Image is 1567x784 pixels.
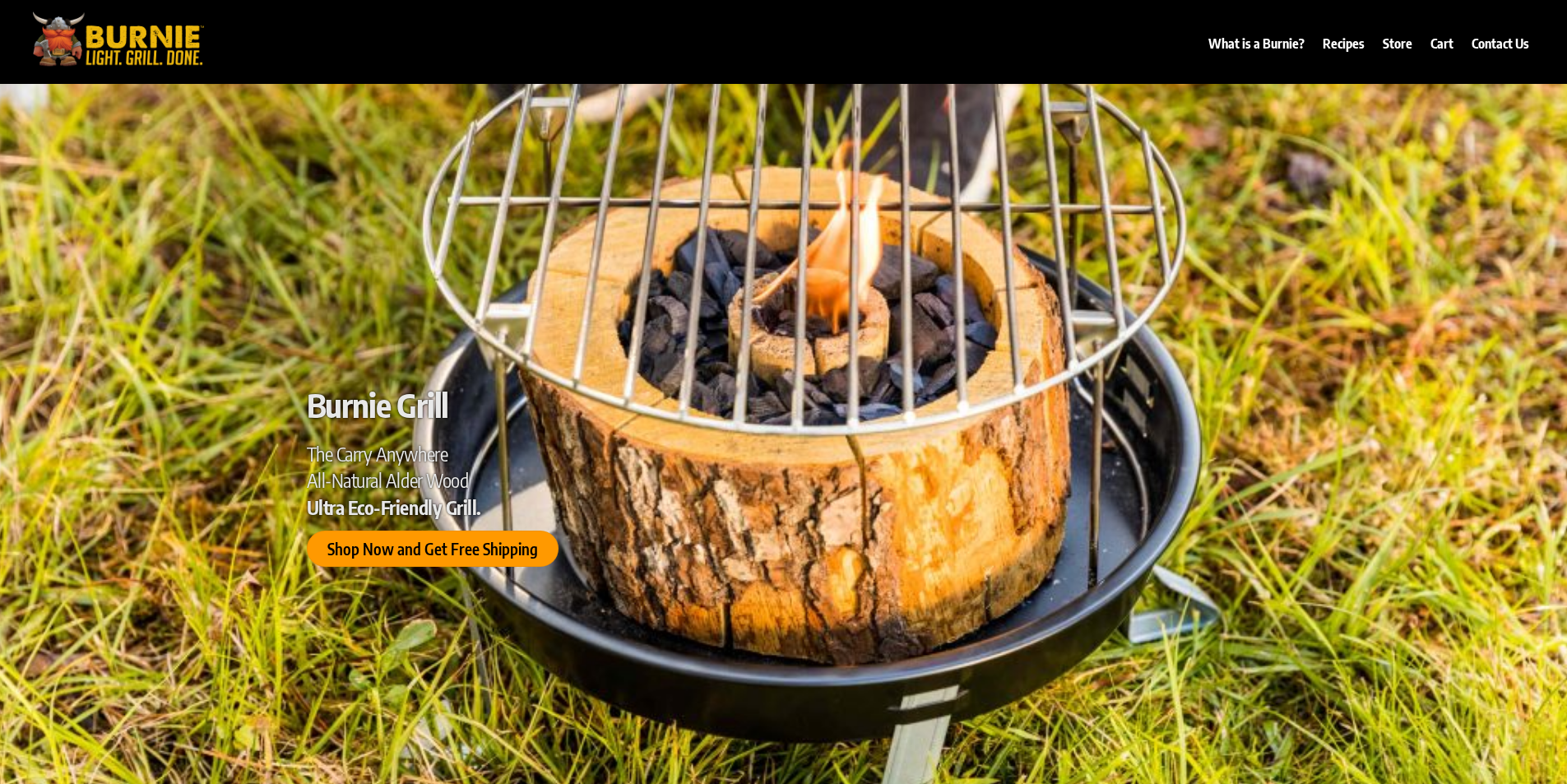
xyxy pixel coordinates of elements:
a: Contact Us [1464,25,1537,63]
span: All-Natural Alder Wood [307,468,469,492]
span: The Carry Anywhere [307,442,448,466]
a: What is a Burnie? [1200,25,1312,63]
a: Store [1375,25,1420,63]
img: burniegrill.com-logo-high-res-2020110_500px [23,8,212,70]
span: Burnie Grill [307,384,449,425]
a: Burnie Grill [23,47,212,75]
span: Ultra Eco-Friendly Grill. [307,495,481,519]
span: Shop Now and Get Free Shipping [327,540,537,558]
a: Shop Now and Get Free Shipping [307,531,559,567]
a: Cart [1423,25,1462,63]
a: Recipes [1314,25,1372,63]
